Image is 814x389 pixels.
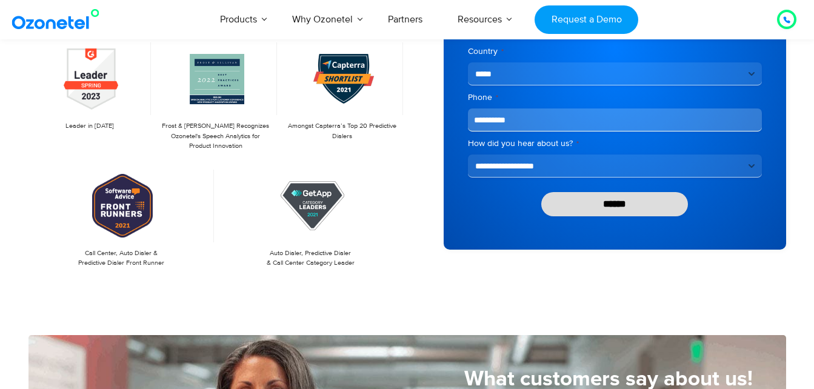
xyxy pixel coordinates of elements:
[35,248,209,268] p: Call Center, Auto Dialer & Predictive Dialer Front Runner
[468,45,762,58] label: Country
[35,121,145,131] p: Leader in [DATE]
[468,138,762,150] label: How did you hear about us?
[535,5,638,34] a: Request a Demo
[224,248,398,268] p: Auto Dialer, Predictive Dialer & Call Center Category Leader
[287,121,397,141] p: Amongst Capterra’s Top 20 Predictive Dialers
[468,91,762,104] label: Phone
[161,121,271,151] p: Frost & [PERSON_NAME] Recognizes Ozonetel's Speech Analytics for Product Innovation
